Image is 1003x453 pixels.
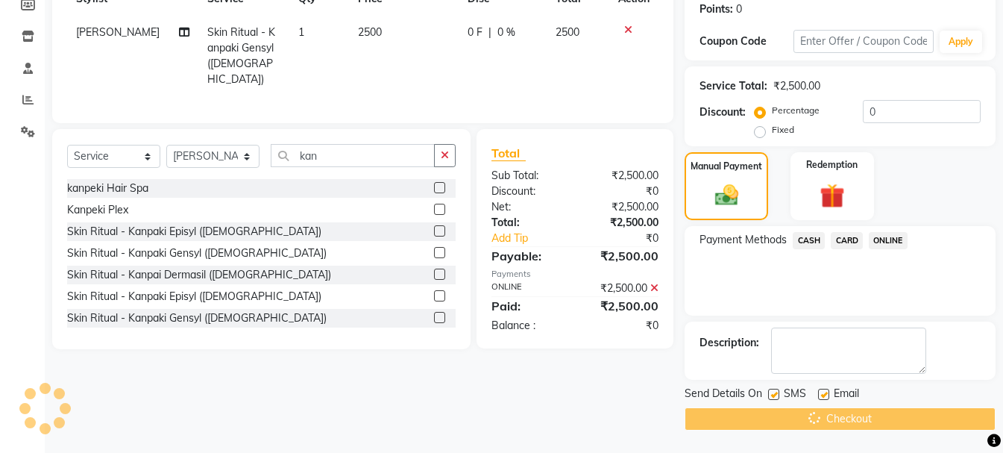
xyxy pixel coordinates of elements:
[480,199,575,215] div: Net:
[480,297,575,315] div: Paid:
[699,232,787,248] span: Payment Methods
[491,268,659,281] div: Payments
[784,386,806,404] span: SMS
[575,215,670,231] div: ₹2,500.00
[773,78,820,94] div: ₹2,500.00
[699,104,746,120] div: Discount:
[691,160,762,173] label: Manual Payment
[468,25,482,40] span: 0 F
[480,168,575,184] div: Sub Total:
[480,184,575,199] div: Discount:
[708,182,746,209] img: _cash.svg
[207,25,275,86] span: Skin Ritual - Kanpaki Gensyl ([DEMOGRAPHIC_DATA])
[940,31,982,53] button: Apply
[575,199,670,215] div: ₹2,500.00
[488,25,491,40] span: |
[575,281,670,296] div: ₹2,500.00
[699,1,733,17] div: Points:
[834,386,859,404] span: Email
[271,144,435,167] input: Search or Scan
[480,318,575,334] div: Balance :
[480,215,575,231] div: Total:
[480,281,575,296] div: ONLINE
[67,246,327,261] div: Skin Ritual - Kanpaki Gensyl ([DEMOGRAPHIC_DATA])
[812,181,852,211] img: _gift.svg
[793,232,825,249] span: CASH
[67,202,128,218] div: Kanpeki Plex
[591,231,670,246] div: ₹0
[869,232,908,249] span: ONLINE
[358,25,382,39] span: 2500
[699,34,793,49] div: Coupon Code
[67,181,148,196] div: kanpeki Hair Spa
[699,335,759,351] div: Description:
[491,146,526,161] span: Total
[67,224,321,240] div: Skin Ritual - Kanpaki Episyl ([DEMOGRAPHIC_DATA])
[575,318,670,334] div: ₹0
[575,184,670,199] div: ₹0
[298,25,304,39] span: 1
[575,168,670,184] div: ₹2,500.00
[736,1,742,17] div: 0
[67,310,327,326] div: Skin Ritual - Kanpaki Gensyl ([DEMOGRAPHIC_DATA])
[556,25,579,39] span: 2500
[575,297,670,315] div: ₹2,500.00
[806,158,858,172] label: Redemption
[699,78,767,94] div: Service Total:
[76,25,160,39] span: [PERSON_NAME]
[480,231,591,246] a: Add Tip
[831,232,863,249] span: CARD
[685,386,762,404] span: Send Details On
[67,289,321,304] div: Skin Ritual - Kanpaki Episyl ([DEMOGRAPHIC_DATA])
[772,123,794,137] label: Fixed
[67,267,331,283] div: Skin Ritual - Kanpai Dermasil ([DEMOGRAPHIC_DATA])
[575,247,670,265] div: ₹2,500.00
[772,104,820,117] label: Percentage
[497,25,515,40] span: 0 %
[793,30,934,53] input: Enter Offer / Coupon Code
[480,247,575,265] div: Payable:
